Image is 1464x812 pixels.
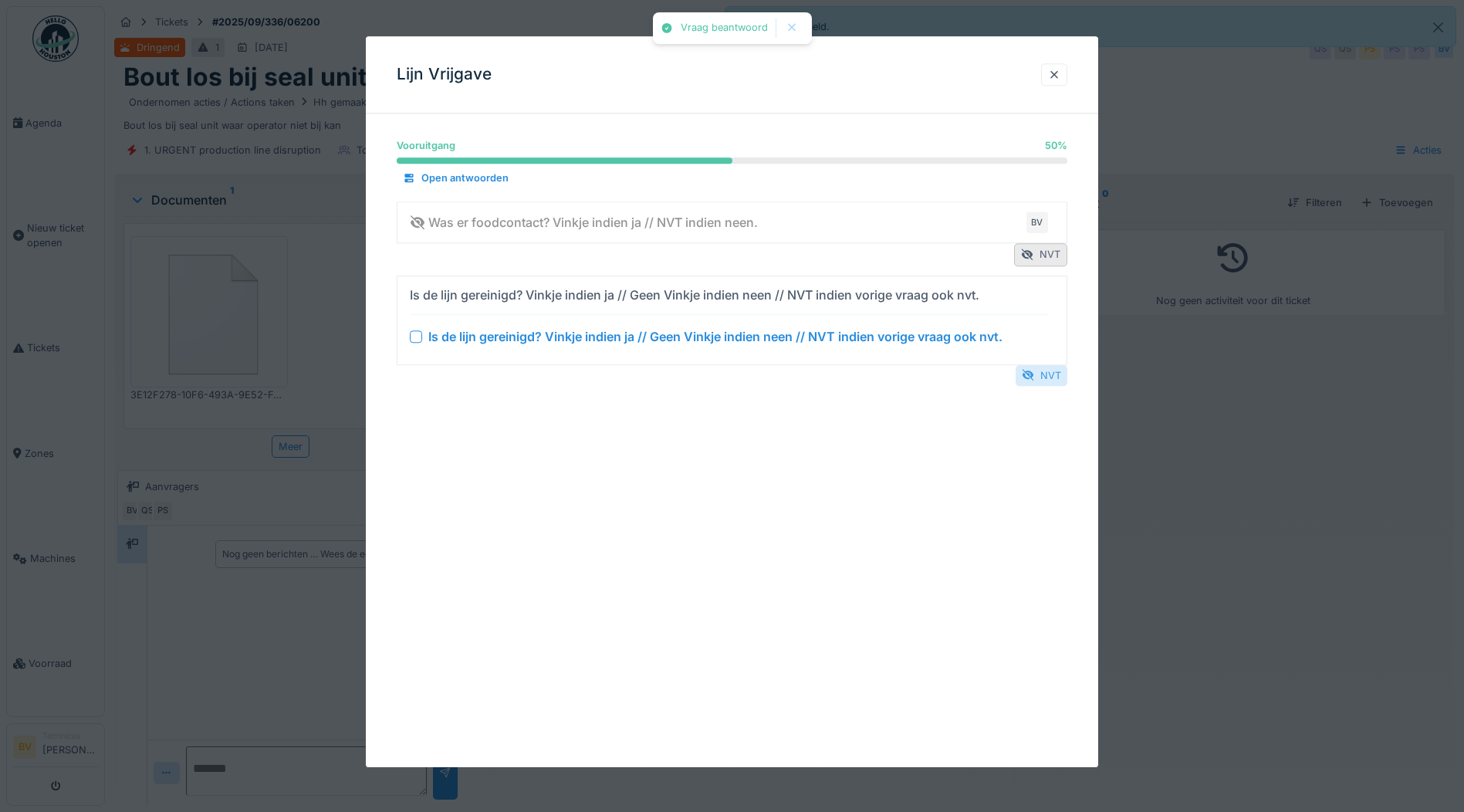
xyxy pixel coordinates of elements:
div: Vooruitgang [397,138,455,153]
div: Was er foodcontact? Vinkje indien ja // NVT indien neen. [410,213,758,232]
div: BV [1026,211,1048,233]
progress: 50 % [397,158,1067,164]
summary: Is de lijn gereinigd? Vinkje indien ja // Geen Vinkje indien neen // NVT indien vorige vraag ook ... [404,283,1060,358]
div: Is de lijn gereinigd? Vinkje indien ja // Geen Vinkje indien neen // NVT indien vorige vraag ook ... [410,286,979,304]
div: Vraag beantwoord [681,22,768,35]
h3: Lijn Vrijgave [397,65,492,84]
div: 50 % [1045,138,1067,153]
div: NVT [1014,244,1067,266]
summary: Was er foodcontact? Vinkje indien ja // NVT indien neen.BV [404,208,1060,237]
div: Is de lijn gereinigd? Vinkje indien ja // Geen Vinkje indien neen // NVT indien vorige vraag ook ... [428,327,1002,346]
div: Open antwoorden [397,168,515,189]
div: NVT [1016,365,1067,386]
